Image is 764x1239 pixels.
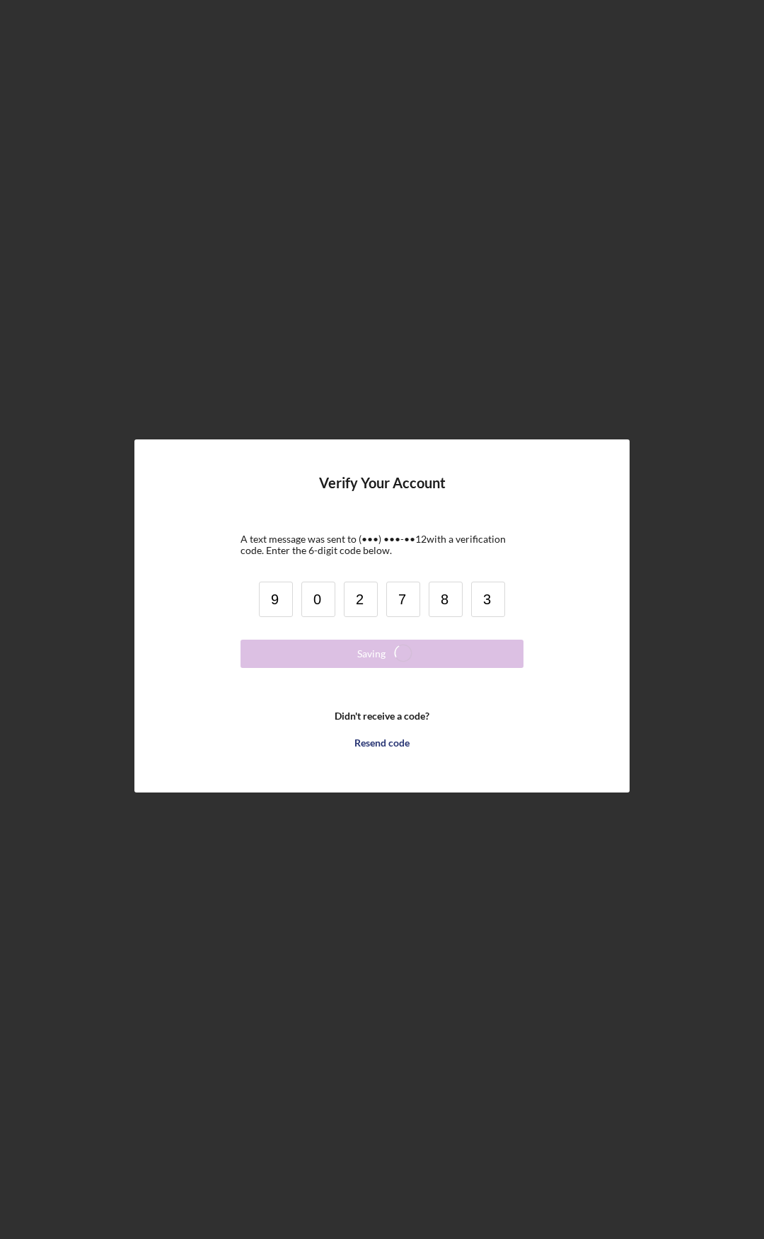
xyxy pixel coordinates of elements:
button: Saving [241,640,523,668]
div: Saving [357,640,386,668]
div: Resend code [354,729,410,757]
div: A text message was sent to (•••) •••-•• 12 with a verification code. Enter the 6-digit code below. [241,534,523,556]
button: Resend code [241,729,523,757]
h4: Verify Your Account [319,475,446,512]
b: Didn't receive a code? [335,710,429,722]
